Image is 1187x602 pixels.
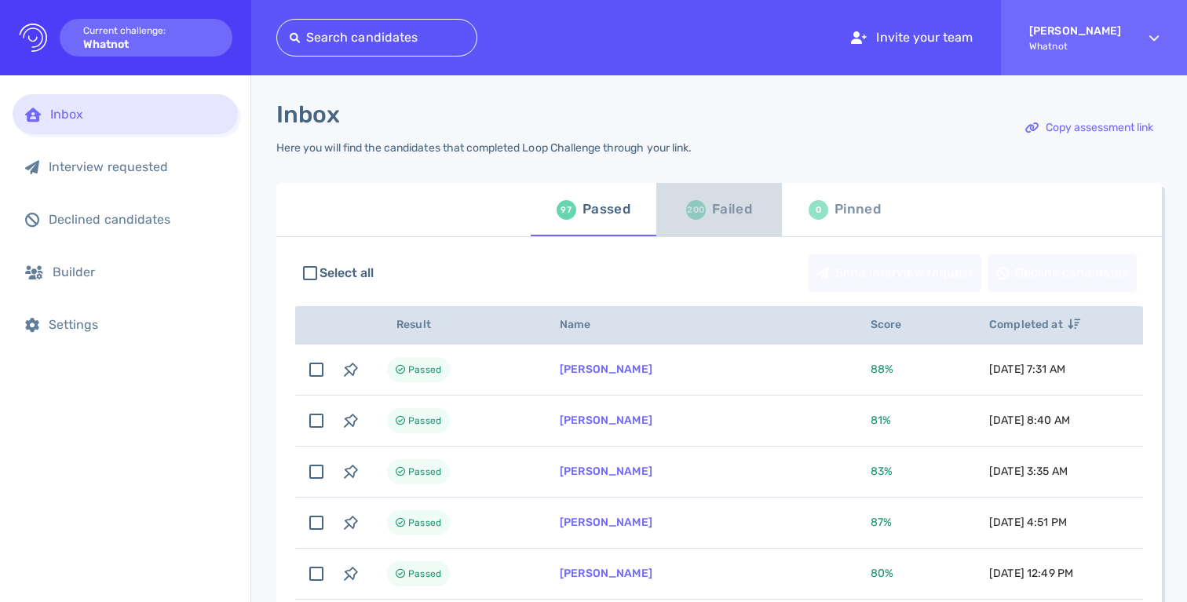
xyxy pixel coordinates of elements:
span: Passed [408,411,441,430]
span: Score [871,318,919,331]
div: 200 [686,200,706,220]
div: Builder [53,265,225,279]
a: [PERSON_NAME] [560,465,652,478]
a: [PERSON_NAME] [560,414,652,427]
span: Passed [408,462,441,481]
a: [PERSON_NAME] [560,516,652,529]
strong: [PERSON_NAME] [1029,24,1121,38]
span: Name [560,318,608,331]
button: Copy assessment link [1017,109,1162,147]
span: [DATE] 7:31 AM [989,363,1065,376]
div: Declined candidates [49,212,225,227]
div: Failed [712,198,752,221]
button: Decline candidates [988,254,1137,292]
span: [DATE] 12:49 PM [989,567,1073,580]
span: 80 % [871,567,893,580]
span: Select all [320,264,374,283]
button: Send interview request [808,254,981,292]
div: Interview requested [49,159,225,174]
div: Decline candidates [988,255,1136,291]
span: 87 % [871,516,892,529]
th: Result [368,306,541,345]
a: [PERSON_NAME] [560,567,652,580]
div: Here you will find the candidates that completed Loop Challenge through your link. [276,141,692,155]
div: Copy assessment link [1017,110,1161,146]
span: [DATE] 4:51 PM [989,516,1067,529]
h1: Inbox [276,100,340,129]
span: 81 % [871,414,891,427]
span: Completed at [989,318,1080,331]
span: 88 % [871,363,893,376]
a: [PERSON_NAME] [560,363,652,376]
div: Send interview request [809,255,981,291]
span: [DATE] 3:35 AM [989,465,1068,478]
span: Passed [408,564,441,583]
div: 0 [809,200,828,220]
div: 97 [557,200,576,220]
span: Passed [408,513,441,532]
span: [DATE] 8:40 AM [989,414,1070,427]
span: 83 % [871,465,893,478]
div: Settings [49,317,225,332]
div: Passed [583,198,630,221]
span: Passed [408,360,441,379]
span: Whatnot [1029,41,1121,52]
div: Pinned [835,198,881,221]
div: Inbox [50,107,225,122]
